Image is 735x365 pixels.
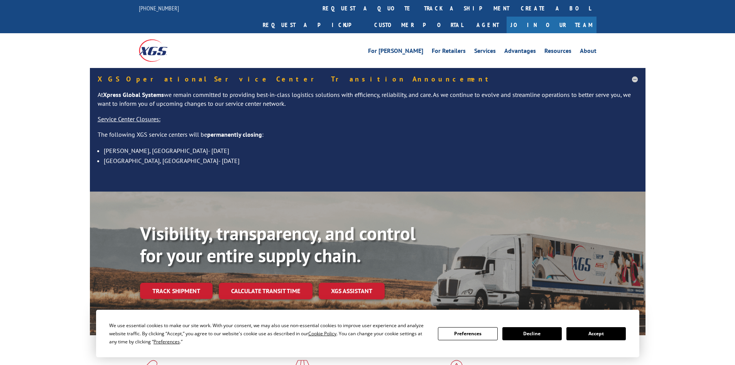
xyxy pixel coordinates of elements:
[98,90,638,115] p: At we remain committed to providing best-in-class logistics solutions with efficiency, reliabilit...
[96,310,639,357] div: Cookie Consent Prompt
[103,91,164,98] strong: Xpress Global Systems
[109,321,429,346] div: We use essential cookies to make our site work. With your consent, we may also use non-essential ...
[368,17,469,33] a: Customer Portal
[98,130,638,146] p: The following XGS service centers will be :
[98,76,638,83] h5: XGS Operational Service Center Transition Announcement
[368,48,423,56] a: For [PERSON_NAME]
[580,48,596,56] a: About
[544,48,571,56] a: Resources
[140,283,213,299] a: Track shipment
[139,4,179,12] a: [PHONE_NUMBER]
[140,221,416,268] b: Visibility, transparency, and control for your entire supply chain.
[104,146,638,156] li: [PERSON_NAME], [GEOGRAPHIC_DATA]- [DATE]
[438,327,497,340] button: Preferences
[469,17,507,33] a: Agent
[104,156,638,166] li: [GEOGRAPHIC_DATA], [GEOGRAPHIC_DATA]- [DATE]
[154,338,180,345] span: Preferences
[219,283,313,299] a: Calculate transit time
[98,115,161,123] u: Service Center Closures:
[507,17,596,33] a: Join Our Team
[504,48,536,56] a: Advantages
[308,330,336,337] span: Cookie Policy
[432,48,466,56] a: For Retailers
[319,283,385,299] a: XGS ASSISTANT
[502,327,562,340] button: Decline
[257,17,368,33] a: Request a pickup
[474,48,496,56] a: Services
[207,131,262,138] strong: permanently closing
[566,327,626,340] button: Accept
